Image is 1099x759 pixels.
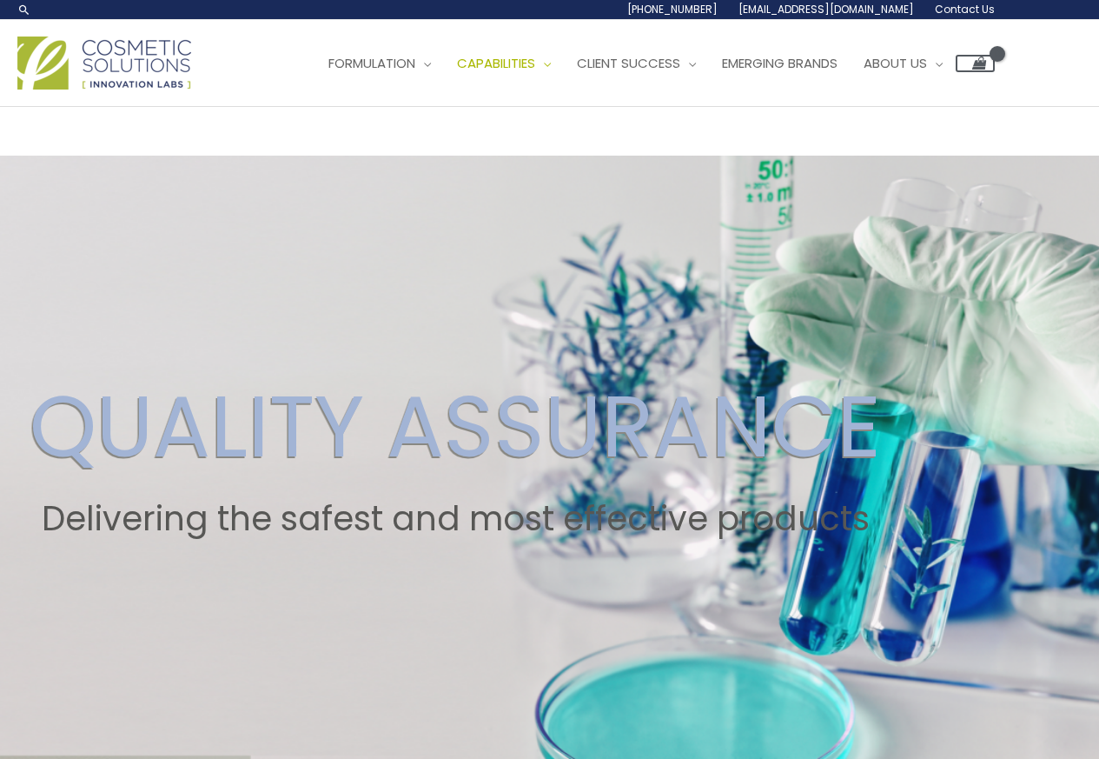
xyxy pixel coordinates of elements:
[564,37,709,90] a: Client Success
[302,37,995,90] nav: Site Navigation
[738,2,914,17] span: [EMAIL_ADDRESS][DOMAIN_NAME]
[328,54,415,72] span: Formulation
[457,54,535,72] span: Capabilities
[935,2,995,17] span: Contact Us
[30,376,881,478] h2: QUALITY ASSURANCE
[851,37,956,90] a: About Us
[709,37,851,90] a: Emerging Brands
[17,3,31,17] a: Search icon link
[444,37,564,90] a: Capabilities
[627,2,718,17] span: [PHONE_NUMBER]
[956,55,995,72] a: View Shopping Cart, empty
[722,54,837,72] span: Emerging Brands
[864,54,927,72] span: About Us
[17,37,191,90] img: Cosmetic Solutions Logo
[315,37,444,90] a: Formulation
[577,54,680,72] span: Client Success
[30,499,881,539] h2: Delivering the safest and most effective products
